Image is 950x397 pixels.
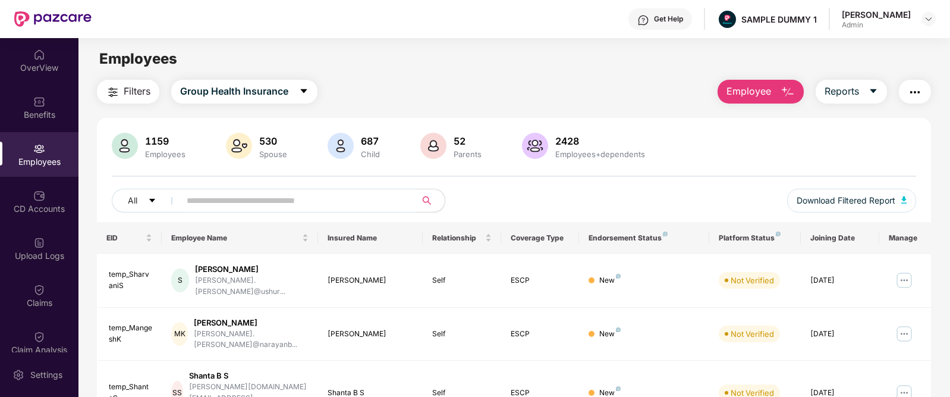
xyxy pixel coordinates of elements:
th: Manage [879,222,932,254]
div: Self [432,329,492,340]
img: svg+xml;base64,PHN2ZyBpZD0iSG9tZSIgeG1sbnM9Imh0dHA6Ly93d3cudzMub3JnLzIwMDAvc3ZnIiB3aWR0aD0iMjAiIG... [33,49,45,61]
div: [DATE] [810,329,870,340]
th: Employee Name [162,222,318,254]
div: [PERSON_NAME] [842,9,911,20]
div: 530 [257,135,290,147]
img: svg+xml;base64,PHN2ZyB4bWxucz0iaHR0cDovL3d3dy53My5vcmcvMjAwMC9zdmciIHdpZHRoPSIyNCIgaGVpZ2h0PSIyNC... [908,85,922,99]
th: Relationship [423,222,501,254]
div: S [171,268,189,292]
div: [PERSON_NAME] [195,264,309,275]
img: svg+xml;base64,PHN2ZyB4bWxucz0iaHR0cDovL3d3dy53My5vcmcvMjAwMC9zdmciIHdpZHRoPSI4IiBoZWlnaHQ9IjgiIH... [776,232,781,236]
img: svg+xml;base64,PHN2ZyBpZD0iRW1wbG95ZWVzIiB4bWxucz0iaHR0cDovL3d3dy53My5vcmcvMjAwMC9zdmciIHdpZHRoPS... [33,143,45,155]
div: Settings [27,369,66,381]
img: svg+xml;base64,PHN2ZyB4bWxucz0iaHR0cDovL3d3dy53My5vcmcvMjAwMC9zdmciIHdpZHRoPSIyNCIgaGVpZ2h0PSIyNC... [106,85,120,99]
div: Shanta B S [189,370,309,382]
img: manageButton [895,271,914,290]
img: svg+xml;base64,PHN2ZyB4bWxucz0iaHR0cDovL3d3dy53My5vcmcvMjAwMC9zdmciIHhtbG5zOnhsaW5rPSJodHRwOi8vd3... [522,133,548,159]
span: Reports [825,84,859,99]
div: Not Verified [731,274,774,286]
span: Filters [124,84,150,99]
img: svg+xml;base64,PHN2ZyB4bWxucz0iaHR0cDovL3d3dy53My5vcmcvMjAwMC9zdmciIHdpZHRoPSI4IiBoZWlnaHQ9IjgiIH... [616,327,621,332]
img: svg+xml;base64,PHN2ZyBpZD0iRHJvcGRvd24tMzJ4MzIiIHhtbG5zPSJodHRwOi8vd3d3LnczLm9yZy8yMDAwL3N2ZyIgd2... [924,14,933,24]
div: MK [171,322,188,346]
button: Group Health Insurancecaret-down [171,80,317,104]
button: Filters [97,80,159,104]
img: svg+xml;base64,PHN2ZyB4bWxucz0iaHR0cDovL3d3dy53My5vcmcvMjAwMC9zdmciIHdpZHRoPSI4IiBoZWlnaHQ9IjgiIH... [663,232,668,236]
div: Employees [143,149,188,159]
span: Employee [726,84,771,99]
div: Not Verified [731,328,774,340]
span: caret-down [299,86,309,97]
div: New [599,275,621,286]
div: New [599,329,621,340]
img: svg+xml;base64,PHN2ZyB4bWxucz0iaHR0cDovL3d3dy53My5vcmcvMjAwMC9zdmciIHhtbG5zOnhsaW5rPSJodHRwOi8vd3... [420,133,446,159]
button: Reportscaret-down [816,80,887,104]
div: Get Help [654,14,683,24]
span: search [416,196,439,205]
th: Joining Date [801,222,879,254]
span: Relationship [432,233,483,243]
img: svg+xml;base64,PHN2ZyBpZD0iU2V0dGluZy0yMHgyMCIgeG1sbnM9Imh0dHA6Ly93d3cudzMub3JnLzIwMDAvc3ZnIiB3aW... [12,369,24,381]
img: svg+xml;base64,PHN2ZyBpZD0iQ2xhaW0iIHhtbG5zPSJodHRwOi8vd3d3LnczLm9yZy8yMDAwL3N2ZyIgd2lkdGg9IjIwIi... [33,284,45,296]
span: caret-down [148,196,156,206]
div: Endorsement Status [589,233,700,243]
div: Platform Status [719,233,791,243]
img: svg+xml;base64,PHN2ZyBpZD0iQ0RfQWNjb3VudHMiIGRhdGEtbmFtZT0iQ0QgQWNjb3VudHMiIHhtbG5zPSJodHRwOi8vd3... [33,190,45,202]
div: 2428 [553,135,647,147]
div: [PERSON_NAME].[PERSON_NAME]@ushur... [195,275,309,298]
span: All [128,194,137,207]
div: [PERSON_NAME] [328,329,413,340]
img: svg+xml;base64,PHN2ZyB4bWxucz0iaHR0cDovL3d3dy53My5vcmcvMjAwMC9zdmciIHdpZHRoPSI4IiBoZWlnaHQ9IjgiIH... [616,274,621,279]
img: svg+xml;base64,PHN2ZyBpZD0iVXBsb2FkX0xvZ3MiIGRhdGEtbmFtZT0iVXBsb2FkIExvZ3MiIHhtbG5zPSJodHRwOi8vd3... [33,237,45,249]
div: [PERSON_NAME].[PERSON_NAME]@narayanb... [194,329,309,351]
button: Employee [718,80,804,104]
span: Download Filtered Report [797,194,895,207]
img: New Pazcare Logo [14,11,92,27]
img: svg+xml;base64,PHN2ZyB4bWxucz0iaHR0cDovL3d3dy53My5vcmcvMjAwMC9zdmciIHhtbG5zOnhsaW5rPSJodHRwOi8vd3... [781,85,795,99]
div: temp_MangeshK [109,323,153,345]
th: EID [97,222,162,254]
div: Employees+dependents [553,149,647,159]
div: ESCP [511,275,570,286]
img: svg+xml;base64,PHN2ZyBpZD0iSGVscC0zMngzMiIgeG1sbnM9Imh0dHA6Ly93d3cudzMub3JnLzIwMDAvc3ZnIiB3aWR0aD... [637,14,649,26]
div: Child [358,149,382,159]
div: Spouse [257,149,290,159]
span: Employee Name [171,233,300,243]
div: SAMPLE DUMMY 1 [741,14,817,25]
img: svg+xml;base64,PHN2ZyB4bWxucz0iaHR0cDovL3d3dy53My5vcmcvMjAwMC9zdmciIHhtbG5zOnhsaW5rPSJodHRwOi8vd3... [328,133,354,159]
div: Admin [842,20,911,30]
img: svg+xml;base64,PHN2ZyBpZD0iQmVuZWZpdHMiIHhtbG5zPSJodHRwOi8vd3d3LnczLm9yZy8yMDAwL3N2ZyIgd2lkdGg9Ij... [33,96,45,108]
th: Coverage Type [501,222,580,254]
img: svg+xml;base64,PHN2ZyB4bWxucz0iaHR0cDovL3d3dy53My5vcmcvMjAwMC9zdmciIHhtbG5zOnhsaW5rPSJodHRwOi8vd3... [901,196,907,204]
img: svg+xml;base64,PHN2ZyB4bWxucz0iaHR0cDovL3d3dy53My5vcmcvMjAwMC9zdmciIHdpZHRoPSI4IiBoZWlnaHQ9IjgiIH... [616,386,621,391]
div: Parents [451,149,484,159]
span: Employees [99,50,177,67]
img: svg+xml;base64,PHN2ZyB4bWxucz0iaHR0cDovL3d3dy53My5vcmcvMjAwMC9zdmciIHhtbG5zOnhsaW5rPSJodHRwOi8vd3... [226,133,252,159]
button: search [416,189,445,212]
div: Self [432,275,492,286]
img: manageButton [895,324,914,343]
span: EID [106,233,144,243]
div: temp_SharvaniS [109,269,153,292]
div: 52 [451,135,484,147]
th: Insured Name [318,222,422,254]
div: 1159 [143,135,188,147]
img: svg+xml;base64,PHN2ZyBpZD0iQ2xhaW0iIHhtbG5zPSJodHRwOi8vd3d3LnczLm9yZy8yMDAwL3N2ZyIgd2lkdGg9IjIwIi... [33,331,45,343]
div: 687 [358,135,382,147]
div: [PERSON_NAME] [328,275,413,286]
div: ESCP [511,329,570,340]
img: Pazcare_Alternative_logo-01-01.png [719,11,736,28]
span: Group Health Insurance [180,84,288,99]
img: svg+xml;base64,PHN2ZyB4bWxucz0iaHR0cDovL3d3dy53My5vcmcvMjAwMC9zdmciIHhtbG5zOnhsaW5rPSJodHRwOi8vd3... [112,133,138,159]
button: Download Filtered Report [787,189,917,212]
button: Allcaret-down [112,189,184,212]
span: caret-down [869,86,878,97]
div: [PERSON_NAME] [194,317,309,329]
div: [DATE] [810,275,870,286]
